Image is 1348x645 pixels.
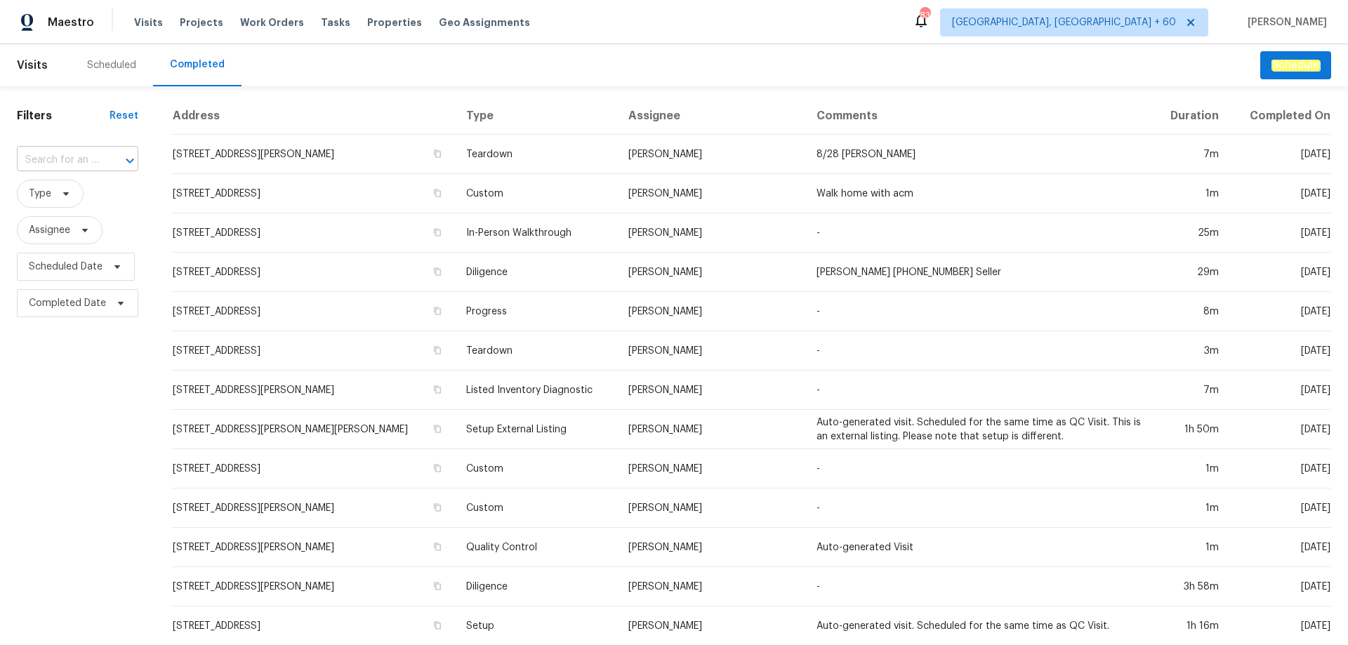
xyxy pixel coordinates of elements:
[87,58,136,72] div: Scheduled
[1230,371,1331,410] td: [DATE]
[617,292,805,331] td: [PERSON_NAME]
[367,15,422,29] span: Properties
[617,410,805,449] td: [PERSON_NAME]
[455,331,617,371] td: Teardown
[29,260,103,274] span: Scheduled Date
[1153,174,1230,213] td: 1m
[455,253,617,292] td: Diligence
[172,449,455,488] td: [STREET_ADDRESS]
[172,135,455,174] td: [STREET_ADDRESS][PERSON_NAME]
[431,265,444,278] button: Copy Address
[920,8,930,22] div: 830
[1153,135,1230,174] td: 7m
[172,174,455,213] td: [STREET_ADDRESS]
[617,331,805,371] td: [PERSON_NAME]
[455,174,617,213] td: Custom
[805,213,1153,253] td: -
[170,58,225,72] div: Completed
[805,528,1153,567] td: Auto-generated Visit
[805,135,1153,174] td: 8/28 [PERSON_NAME]
[1230,488,1331,528] td: [DATE]
[439,15,530,29] span: Geo Assignments
[431,344,444,357] button: Copy Address
[1230,174,1331,213] td: [DATE]
[617,449,805,488] td: [PERSON_NAME]
[455,98,617,135] th: Type
[455,292,617,331] td: Progress
[1153,488,1230,528] td: 1m
[617,174,805,213] td: [PERSON_NAME]
[120,151,140,171] button: Open
[29,223,70,237] span: Assignee
[455,567,617,606] td: Diligence
[431,501,444,514] button: Copy Address
[431,540,444,553] button: Copy Address
[455,135,617,174] td: Teardown
[1271,60,1320,71] em: Schedule
[431,580,444,592] button: Copy Address
[431,305,444,317] button: Copy Address
[617,567,805,606] td: [PERSON_NAME]
[455,528,617,567] td: Quality Control
[1242,15,1327,29] span: [PERSON_NAME]
[805,488,1153,528] td: -
[431,226,444,239] button: Copy Address
[617,135,805,174] td: [PERSON_NAME]
[455,449,617,488] td: Custom
[1230,331,1331,371] td: [DATE]
[172,371,455,410] td: [STREET_ADDRESS][PERSON_NAME]
[1230,449,1331,488] td: [DATE]
[431,383,444,396] button: Copy Address
[617,98,805,135] th: Assignee
[110,109,138,123] div: Reset
[172,488,455,528] td: [STREET_ADDRESS][PERSON_NAME]
[617,253,805,292] td: [PERSON_NAME]
[29,296,106,310] span: Completed Date
[240,15,304,29] span: Work Orders
[180,15,223,29] span: Projects
[17,109,110,123] h1: Filters
[805,371,1153,410] td: -
[1153,371,1230,410] td: 7m
[1153,213,1230,253] td: 25m
[321,18,350,27] span: Tasks
[1230,567,1331,606] td: [DATE]
[172,292,455,331] td: [STREET_ADDRESS]
[1153,449,1230,488] td: 1m
[617,528,805,567] td: [PERSON_NAME]
[1230,135,1331,174] td: [DATE]
[805,449,1153,488] td: -
[1260,51,1331,80] button: Schedule
[1230,98,1331,135] th: Completed On
[1153,253,1230,292] td: 29m
[1153,410,1230,449] td: 1h 50m
[431,187,444,199] button: Copy Address
[805,331,1153,371] td: -
[805,174,1153,213] td: Walk home with acm
[1153,567,1230,606] td: 3h 58m
[805,98,1153,135] th: Comments
[431,423,444,435] button: Copy Address
[172,98,455,135] th: Address
[1153,331,1230,371] td: 3m
[431,147,444,160] button: Copy Address
[455,410,617,449] td: Setup External Listing
[172,213,455,253] td: [STREET_ADDRESS]
[1230,528,1331,567] td: [DATE]
[29,187,51,201] span: Type
[431,462,444,474] button: Copy Address
[617,213,805,253] td: [PERSON_NAME]
[1230,410,1331,449] td: [DATE]
[1153,292,1230,331] td: 8m
[617,488,805,528] td: [PERSON_NAME]
[805,567,1153,606] td: -
[805,253,1153,292] td: [PERSON_NAME] [PHONE_NUMBER] Seller
[172,528,455,567] td: [STREET_ADDRESS][PERSON_NAME]
[48,15,94,29] span: Maestro
[17,149,99,171] input: Search for an address...
[172,331,455,371] td: [STREET_ADDRESS]
[952,15,1176,29] span: [GEOGRAPHIC_DATA], [GEOGRAPHIC_DATA] + 60
[455,488,617,528] td: Custom
[455,213,617,253] td: In-Person Walkthrough
[1230,292,1331,331] td: [DATE]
